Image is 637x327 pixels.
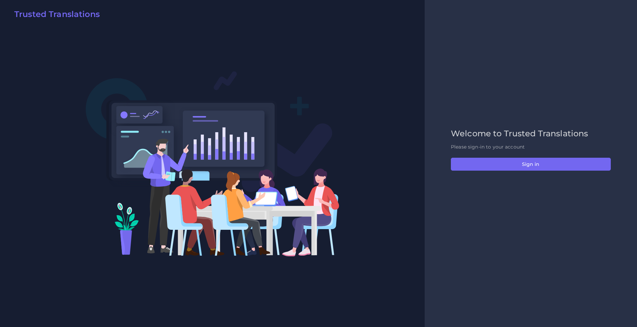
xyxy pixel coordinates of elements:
h2: Trusted Translations [14,10,100,19]
button: Sign in [451,158,611,171]
h2: Welcome to Trusted Translations [451,129,611,139]
img: Login V2 [85,71,340,257]
p: Please sign-in to your account [451,143,611,151]
a: Trusted Translations [10,10,100,22]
